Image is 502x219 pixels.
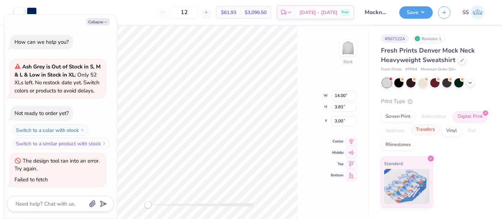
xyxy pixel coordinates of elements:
[342,10,348,15] span: Free
[245,9,267,16] span: $3,096.50
[381,111,415,122] div: Screen Print
[462,8,469,17] span: SS
[384,169,430,204] img: Standard
[299,9,337,16] span: [DATE] - [DATE]
[381,67,402,73] span: Fresh Prints
[331,172,343,178] span: Bottom
[14,110,69,117] div: Not ready to order yet?
[341,41,355,55] img: Back
[86,18,110,25] button: Collapse
[442,126,461,136] div: Vinyl
[471,5,485,19] img: Shashank S Sharma
[14,176,48,183] div: Failed to fetch
[459,5,488,19] a: SS
[171,6,198,19] input: – –
[384,160,403,167] span: Standard
[405,67,417,73] span: # FP94
[417,111,451,122] div: Embroidery
[381,46,475,64] span: Fresh Prints Denver Mock Neck Heavyweight Sweatshirt
[14,157,100,172] div: The design tool ran into an error. Try again.
[381,140,415,150] div: Rhinestones
[359,5,394,19] input: Untitled Design
[221,9,236,16] span: $61.93
[343,59,353,65] div: Back
[102,141,106,146] img: Switch to a similar product with stock
[14,63,101,78] strong: Ash Grey is Out of Stock in S, M & L & Low in Stock in XL
[421,67,456,73] span: Minimum Order: 50 +
[14,63,101,94] span: : Only 52 XLs left. No restock date yet. Switch colors or products to avoid delays.
[12,138,110,149] button: Switch to a similar product with stock
[381,97,488,105] div: Print Type
[331,150,343,156] span: Middle
[331,161,343,167] span: Top
[453,111,487,122] div: Digital Print
[14,38,69,45] div: How can we help you?
[413,34,445,43] div: Revision 1
[411,124,440,135] div: Transfers
[12,124,88,136] button: Switch to a color with stock
[331,139,343,144] span: Center
[399,6,433,19] button: Save
[144,201,151,208] div: Accessibility label
[381,34,409,43] div: # 507122A
[381,126,409,136] div: Applique
[80,128,84,132] img: Switch to a color with stock
[464,126,480,136] div: Foil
